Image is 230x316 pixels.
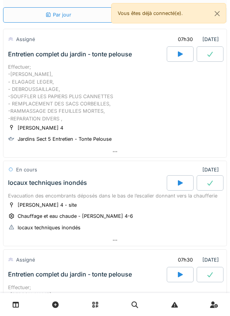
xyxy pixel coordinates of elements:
[8,192,222,199] div: Evacuation des encombrants déposés dans le bas de l’escalier donnant vers la chaufferie
[18,201,77,209] div: [PERSON_NAME] 4 - site
[111,3,226,23] div: Vous êtes déjà connecté(e).
[178,36,193,43] div: 07h30
[209,3,226,24] button: Close
[202,166,222,173] div: [DATE]
[8,51,132,58] div: Entretien complet du jardin - tonte pelouse
[18,124,63,132] div: [PERSON_NAME] 4
[171,253,222,267] div: [DATE]
[16,256,35,263] div: Assigné
[178,256,193,263] div: 07h30
[8,271,132,278] div: Entretien complet du jardin - tonte pelouse
[16,36,35,43] div: Assigné
[8,179,87,186] div: locaux techniques inondés
[18,212,133,220] div: Chauffage et eau chaude - [PERSON_NAME] 4-6
[16,166,37,173] div: En cours
[18,135,112,143] div: Jardins Sect 5 Entretien - Tonte Pelouse
[8,63,222,122] div: Effectuer; -[PERSON_NAME], - ELAGAGE LEGER, - DEBROUSSAILLAGE, -SOUFFLER LES PAPIERS PLUS CANNETT...
[45,11,71,18] div: Par jour
[171,32,222,46] div: [DATE]
[18,224,80,231] div: locaux techniques inondés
